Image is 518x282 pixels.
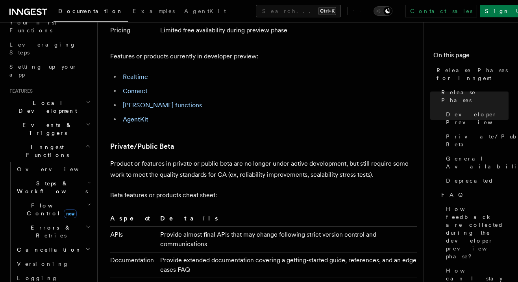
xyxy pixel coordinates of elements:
[110,252,157,278] td: Documentation
[405,5,477,17] a: Contact sales
[110,22,157,38] td: Pricing
[14,198,92,220] button: Flow Controlnew
[443,174,509,188] a: Deprecated
[123,116,148,123] a: AgentKit
[17,275,58,281] span: Logging
[443,151,509,174] a: General Availability
[6,143,85,159] span: Inngest Functions
[443,202,509,263] a: How feedback are collected during the developer preview phase?
[437,66,509,82] span: Release Phases for Inngest
[433,63,509,85] a: Release Phases for Inngest
[14,246,82,254] span: Cancellation
[6,15,92,37] a: Your first Functions
[14,220,92,243] button: Errors & Retries
[14,243,92,257] button: Cancellation
[438,188,509,202] a: FAQ
[184,8,226,14] span: AgentKit
[58,8,123,14] span: Documentation
[123,87,148,95] a: Connect
[443,107,509,129] a: Developer Preview
[110,190,417,201] p: Beta features or products cheat sheet:
[17,166,98,172] span: Overview
[6,88,33,94] span: Features
[128,2,179,21] a: Examples
[443,129,509,151] a: Private/Public Beta
[157,252,417,278] td: Provide extended documentation covering a getting-started guide, references, and an edge cases FAQ
[123,101,202,109] a: [PERSON_NAME] functions
[6,60,92,82] a: Setting up your app
[256,5,341,17] button: Search...Ctrl+K
[14,202,87,217] span: Flow Control
[441,88,509,104] span: Release Phases
[6,99,86,115] span: Local Development
[157,22,417,38] td: Limited free availability during preview phase
[438,85,509,107] a: Release Phases
[17,261,69,267] span: Versioning
[6,140,92,162] button: Inngest Functions
[14,179,88,195] span: Steps & Workflows
[110,226,157,252] td: APIs
[433,50,509,63] h4: On this page
[446,205,509,260] span: How feedback are collected during the developer preview phase?
[9,41,76,56] span: Leveraging Steps
[123,73,148,80] a: Realtime
[110,141,174,152] a: Private/Public Beta
[110,51,417,62] p: Features or products currently in developer preview:
[6,96,92,118] button: Local Development
[446,110,512,126] span: Developer Preview
[441,191,467,199] span: FAQ
[14,224,85,239] span: Errors & Retries
[318,7,336,15] kbd: Ctrl+K
[446,177,494,185] span: Deprecated
[6,118,92,140] button: Events & Triggers
[374,6,392,16] button: Toggle dark mode
[110,158,417,180] p: Product or features in private or public beta are no longer under active development, but still r...
[14,176,92,198] button: Steps & Workflows
[179,2,231,21] a: AgentKit
[157,226,417,252] td: Provide almost final APIs that may change following strict version control and communications
[133,8,175,14] span: Examples
[9,63,77,78] span: Setting up your app
[6,121,86,137] span: Events & Triggers
[14,257,92,271] a: Versioning
[64,209,77,218] span: new
[157,213,417,227] th: Details
[6,37,92,60] a: Leveraging Steps
[54,2,128,22] a: Documentation
[14,162,92,176] a: Overview
[110,213,157,227] th: Aspect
